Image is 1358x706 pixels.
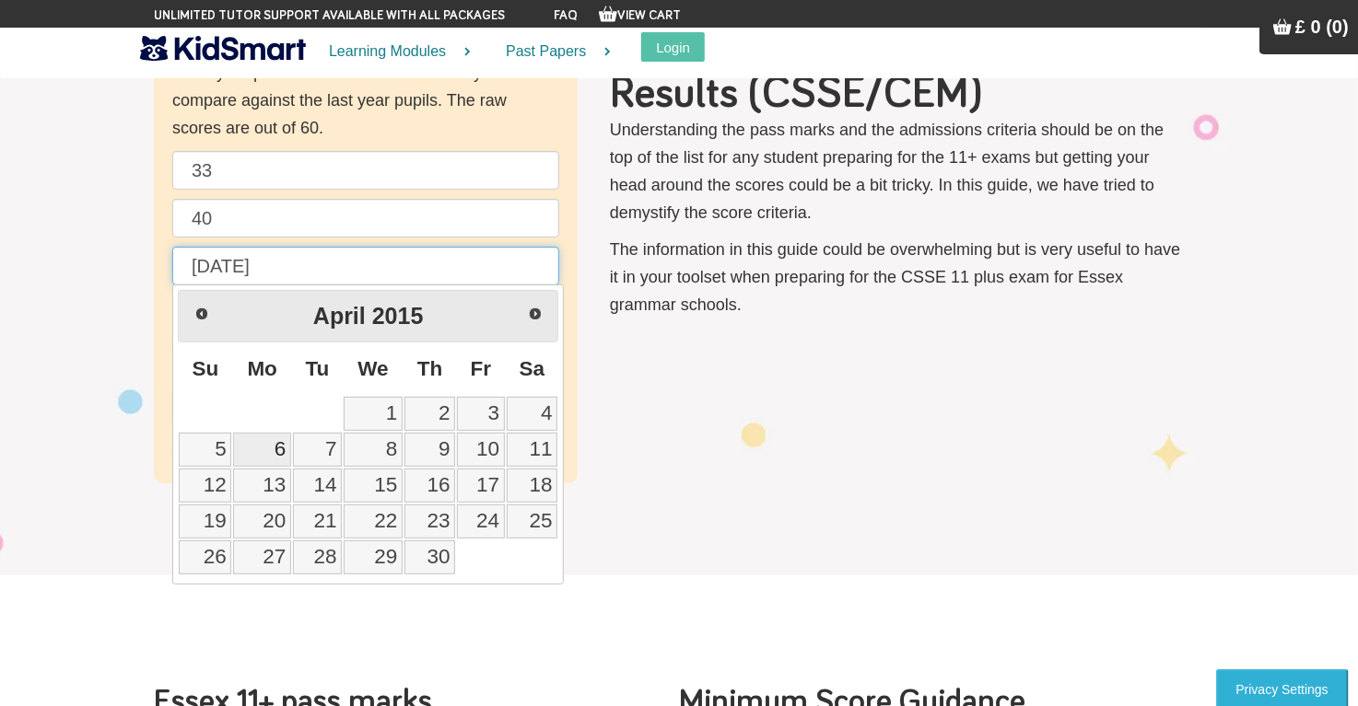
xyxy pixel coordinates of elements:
[293,433,342,467] a: 7
[179,540,231,574] a: 26
[528,307,543,321] span: Next
[172,151,559,190] input: English raw score
[471,357,492,380] span: Friday
[192,357,218,380] span: Sunday
[404,504,455,538] a: 23
[357,357,388,380] span: Wednesday
[313,303,366,329] span: April
[233,504,291,538] a: 20
[179,469,231,503] a: 12
[404,540,455,574] a: 30
[417,357,443,380] span: Thursday
[520,357,545,380] span: Saturday
[457,397,504,431] a: 3
[233,433,291,467] a: 6
[140,32,306,64] img: KidSmart logo
[306,357,330,380] span: Tuesday
[507,469,558,503] a: 18
[404,397,455,431] a: 2
[599,9,681,22] a: View Cart
[641,32,705,62] button: Login
[293,469,342,503] a: 14
[610,116,1186,226] p: Understanding the pass marks and the admissions criteria should be on the top of the list for any...
[179,504,231,538] a: 19
[457,433,504,467] a: 10
[404,469,455,503] a: 16
[172,199,559,237] input: Maths raw score
[306,28,483,76] a: Learning Modules
[293,504,342,538] a: 21
[344,469,403,503] a: 15
[372,303,424,329] span: 2015
[344,433,403,467] a: 8
[507,504,558,538] a: 25
[344,397,403,431] a: 1
[483,28,623,76] a: Past Papers
[247,357,277,380] span: Monday
[344,540,403,574] a: 29
[610,236,1186,318] p: The information in this guide could be overwhelming but is very useful to have it in your toolset...
[507,433,558,467] a: 11
[172,247,559,285] input: Date of birth (d/m/y) e.g. 27/12/2007
[554,9,578,22] a: FAQ
[194,307,209,321] span: Prev
[514,293,556,334] a: Next
[457,469,504,503] a: 17
[233,469,291,503] a: 13
[599,5,617,23] img: Your items in the shopping basket
[457,504,504,538] a: 24
[172,59,559,142] p: Enter your practice score to find out how you compare against the last year pupils. The raw score...
[404,433,455,467] a: 9
[181,293,222,334] a: Prev
[154,6,505,25] span: Unlimited tutor support available with all packages
[233,540,291,574] a: 27
[179,433,231,467] a: 5
[1273,17,1292,36] img: Your items in the shopping basket
[293,540,342,574] a: 28
[1295,17,1349,37] span: £ 0 (0)
[344,504,403,538] a: 22
[507,397,558,431] a: 4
